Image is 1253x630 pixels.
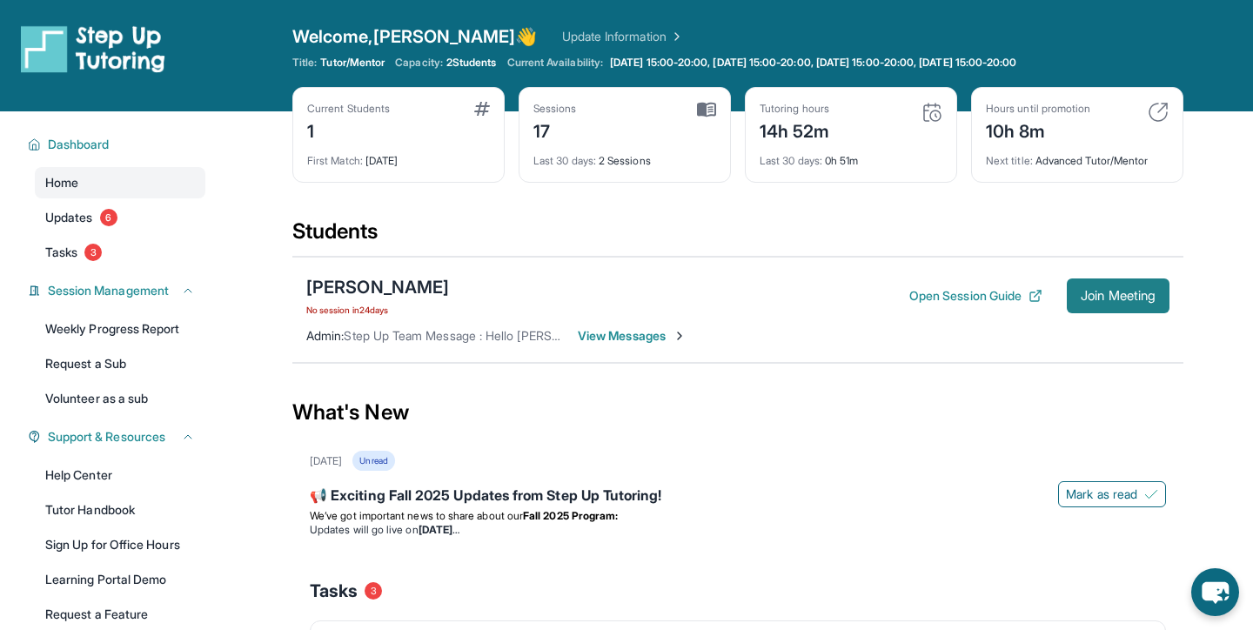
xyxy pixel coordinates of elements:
span: Admin : [306,328,344,343]
div: 10h 8m [986,116,1090,144]
span: 2 Students [446,56,497,70]
button: Open Session Guide [909,287,1042,305]
div: Tutoring hours [760,102,830,116]
img: card [474,102,490,116]
span: Title: [292,56,317,70]
div: Current Students [307,102,390,116]
span: Dashboard [48,136,110,153]
button: Join Meeting [1067,278,1169,313]
div: [DATE] [307,144,490,168]
div: Advanced Tutor/Mentor [986,144,1169,168]
a: Updates6 [35,202,205,233]
button: Mark as read [1058,481,1166,507]
div: 14h 52m [760,116,830,144]
a: Tasks3 [35,237,205,268]
strong: Fall 2025 Program: [523,509,618,522]
div: Unread [352,451,394,471]
img: card [921,102,942,123]
img: Chevron-Right [673,329,687,343]
div: 1 [307,116,390,144]
a: [DATE] 15:00-20:00, [DATE] 15:00-20:00, [DATE] 15:00-20:00, [DATE] 15:00-20:00 [606,56,1020,70]
span: 6 [100,209,117,226]
span: 3 [365,582,382,600]
span: Tasks [45,244,77,261]
button: Dashboard [41,136,195,153]
img: Chevron Right [667,28,684,45]
span: Capacity: [395,56,443,70]
div: 0h 51m [760,144,942,168]
span: 3 [84,244,102,261]
div: 📢 Exciting Fall 2025 Updates from Step Up Tutoring! [310,485,1166,509]
img: logo [21,24,165,73]
span: Welcome, [PERSON_NAME] 👋 [292,24,538,49]
span: Join Meeting [1081,291,1156,301]
div: Hours until promotion [986,102,1090,116]
span: No session in 24 days [306,303,449,317]
a: Learning Portal Demo [35,564,205,595]
span: Last 30 days : [533,154,596,167]
a: Weekly Progress Report [35,313,205,345]
div: 17 [533,116,577,144]
a: Tutor Handbook [35,494,205,526]
span: Mark as read [1066,486,1137,503]
a: Home [35,167,205,198]
button: chat-button [1191,568,1239,616]
li: Updates will go live on [310,523,1166,537]
a: Help Center [35,459,205,491]
button: Support & Resources [41,428,195,446]
div: Sessions [533,102,577,116]
span: View Messages [578,327,687,345]
div: [PERSON_NAME] [306,275,449,299]
span: Support & Resources [48,428,165,446]
a: Update Information [562,28,684,45]
a: Request a Feature [35,599,205,630]
span: [DATE] 15:00-20:00, [DATE] 15:00-20:00, [DATE] 15:00-20:00, [DATE] 15:00-20:00 [610,56,1016,70]
strong: [DATE] [419,523,459,536]
a: Volunteer as a sub [35,383,205,414]
span: Session Management [48,282,169,299]
span: Next title : [986,154,1033,167]
span: Current Availability: [507,56,603,70]
img: Mark as read [1144,487,1158,501]
span: Last 30 days : [760,154,822,167]
a: Sign Up for Office Hours [35,529,205,560]
img: card [697,102,716,117]
a: Request a Sub [35,348,205,379]
img: card [1148,102,1169,123]
span: Updates [45,209,93,226]
span: Home [45,174,78,191]
div: [DATE] [310,454,342,468]
div: Students [292,218,1183,256]
div: 2 Sessions [533,144,716,168]
div: What's New [292,374,1183,451]
span: Tutor/Mentor [320,56,385,70]
span: First Match : [307,154,363,167]
span: We’ve got important news to share about our [310,509,523,522]
span: Tasks [310,579,358,603]
button: Session Management [41,282,195,299]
